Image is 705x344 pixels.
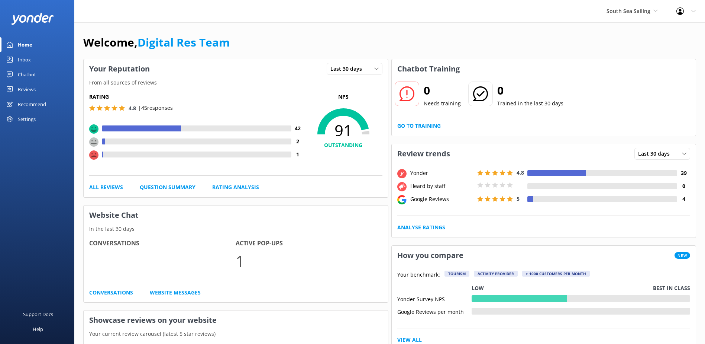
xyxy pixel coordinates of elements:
span: Last 30 days [638,150,674,158]
div: Settings [18,112,36,127]
h3: Website Chat [84,206,388,225]
span: 91 [304,121,382,140]
h3: How you compare [392,246,469,265]
div: Yonder [408,169,475,177]
p: 1 [236,248,382,273]
h4: 0 [677,182,690,190]
p: In the last 30 days [84,225,388,233]
a: Website Messages [150,289,201,297]
a: View All [397,336,422,344]
div: Yonder Survey NPS [397,295,472,302]
p: Trained in the last 30 days [497,99,563,108]
a: Conversations [89,289,133,297]
h4: 1 [291,150,304,159]
a: Go to Training [397,122,441,130]
p: Best in class [653,284,690,292]
div: Inbox [18,52,31,67]
a: Question Summary [140,183,195,191]
h3: Your Reputation [84,59,155,79]
div: Recommend [18,97,46,112]
span: 4.8 [129,105,136,112]
div: Google Reviews [408,195,475,203]
h3: Chatbot Training [392,59,465,79]
h4: Conversations [89,239,236,248]
div: Home [18,37,32,52]
a: Rating Analysis [212,183,259,191]
span: Last 30 days [330,65,366,73]
p: Low [472,284,484,292]
h2: 0 [497,82,563,99]
div: Help [33,322,43,337]
p: | 45 responses [138,104,173,112]
img: yonder-white-logo.png [11,13,54,25]
h4: 4 [677,195,690,203]
div: Support Docs [23,307,53,322]
h4: 42 [291,124,304,133]
h4: 2 [291,137,304,146]
h4: Active Pop-ups [236,239,382,248]
p: Your current review carousel (latest 5 star reviews) [84,330,388,338]
h3: Showcase reviews on your website [84,310,388,330]
h5: Rating [89,93,304,101]
h4: OUTSTANDING [304,141,382,149]
h2: 0 [424,82,461,99]
a: Analyse Ratings [397,223,445,232]
a: All Reviews [89,183,123,191]
span: South Sea Sailing [607,7,650,15]
span: 5 [517,195,520,202]
div: Tourism [444,271,469,277]
h1: Welcome, [83,34,230,51]
h3: Review trends [392,144,456,163]
p: NPS [304,93,382,101]
h4: 39 [677,169,690,177]
p: Your benchmark: [397,271,440,280]
span: New [675,252,690,259]
div: Reviews [18,82,36,97]
div: Activity Provider [474,271,518,277]
div: Heard by staff [408,182,475,190]
a: Digital Res Team [138,35,230,50]
div: > 1000 customers per month [522,271,590,277]
p: From all sources of reviews [84,79,388,87]
div: Google Reviews per month [397,308,472,315]
p: Needs training [424,99,461,108]
div: Chatbot [18,67,36,82]
span: 4.8 [517,169,524,176]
